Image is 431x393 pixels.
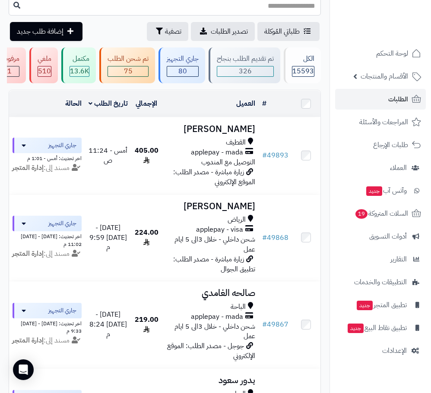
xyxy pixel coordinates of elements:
div: Open Intercom Messenger [13,359,34,380]
div: مسند إلى: [6,163,88,173]
span: 224.00 [135,227,158,248]
strong: إدارة المتجر [12,163,44,173]
span: العملاء [390,162,407,174]
span: التوصيل مع المندوب [201,157,255,167]
a: العملاء [335,157,426,178]
span: تصفية [165,26,181,37]
h3: صالحه الغامدي [165,288,255,298]
span: الرياض [228,215,246,225]
span: زيارة مباشرة - مصدر الطلب: الموقع الإلكتروني [173,167,255,187]
a: الإعدادات [335,340,426,361]
span: إضافة طلب جديد [17,26,63,37]
div: الكل [292,54,314,64]
div: 13649 [70,66,89,76]
span: جاري التجهيز [48,219,76,228]
span: الأقسام والمنتجات [361,70,408,82]
div: مسند إلى: [6,249,88,259]
span: 326 [217,66,273,76]
span: 219.00 [135,314,158,335]
span: تطبيق نقاط البيع [347,322,407,334]
a: أدوات التسويق [335,226,426,247]
a: التطبيقات والخدمات [335,272,426,292]
span: طلباتي المُوكلة [264,26,300,37]
span: جديد [357,301,373,310]
span: التطبيقات والخدمات [354,276,407,288]
a: الحالة [65,98,82,109]
a: #49893 [262,150,288,160]
a: تم تقديم الطلب بنجاح 326 [207,47,282,83]
a: السلات المتروكة19 [335,203,426,224]
div: ملغي [38,54,51,64]
a: تاريخ الطلب [89,98,128,109]
a: جاري التجهيز 80 [157,47,207,83]
a: طلبات الإرجاع [335,135,426,155]
span: # [262,319,267,330]
a: # [262,98,266,109]
span: # [262,150,267,160]
span: applepay - mada [191,148,243,157]
span: 510 [38,66,51,76]
span: جديد [366,186,382,196]
div: مكتمل [70,54,89,64]
span: 15593 [292,66,314,76]
a: العميل [236,98,255,109]
span: 80 [167,66,198,76]
a: الطلبات [335,89,426,110]
span: الطلبات [388,93,408,105]
a: تطبيق نقاط البيعجديد [335,318,426,338]
span: جوجل - مصدر الطلب: الموقع الإلكتروني [167,341,255,361]
span: 405.00 [135,145,158,166]
span: لوحة التحكم [376,47,408,60]
span: طلبات الإرجاع [373,139,408,151]
span: التقارير [390,253,407,265]
a: المراجعات والأسئلة [335,112,426,132]
div: تم تقديم الطلب بنجاح [217,54,274,64]
a: #49868 [262,233,288,243]
div: تم شحن الطلب [108,54,149,64]
div: اخر تحديث: [DATE] - [DATE] 9:33 م [13,318,82,335]
span: applepay - visa [196,225,243,235]
a: تطبيق المتجرجديد [335,295,426,315]
span: [DATE] - [DATE] 8:24 م [89,309,127,340]
span: تصدير الطلبات [211,26,248,37]
span: applepay - mada [191,312,243,322]
span: # [262,233,267,243]
span: أدوات التسويق [369,230,407,242]
h3: [PERSON_NAME] [165,201,255,211]
span: 13.6K [70,66,89,76]
span: [DATE] - [DATE] 9:59 م [89,223,127,253]
span: شحن داخلي - خلال 3الى 5 ايام عمل [174,234,255,255]
strong: إدارة المتجر [12,335,44,346]
span: جديد [348,324,364,333]
span: الإعدادات [382,345,407,357]
a: لوحة التحكم [335,43,426,64]
button: تصفية [147,22,188,41]
span: القطيف [226,138,246,148]
div: اخر تحديث: [DATE] - [DATE] 11:02 م [13,231,82,248]
span: الباحة [231,302,246,312]
a: #49867 [262,319,288,330]
span: 75 [108,66,148,76]
span: جاري التجهيز [48,141,76,150]
div: جاري التجهيز [167,54,199,64]
a: الإجمالي [136,98,157,109]
a: الكل15593 [282,47,323,83]
a: التقارير [335,249,426,270]
a: إضافة طلب جديد [10,22,82,41]
span: تطبيق المتجر [356,299,407,311]
span: وآتس آب [365,185,407,197]
span: المراجعات والأسئلة [359,116,408,128]
h3: بدور سعود [165,375,255,385]
a: تصدير الطلبات [191,22,255,41]
span: شحن داخلي - خلال 3الى 5 ايام عمل [174,321,255,342]
a: تم شحن الطلب 75 [98,47,157,83]
h3: [PERSON_NAME] [165,124,255,134]
a: طلباتي المُوكلة [257,22,320,41]
a: مكتمل 13.6K [60,47,98,83]
strong: إدارة المتجر [12,248,44,259]
div: مسند إلى: [6,336,88,346]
